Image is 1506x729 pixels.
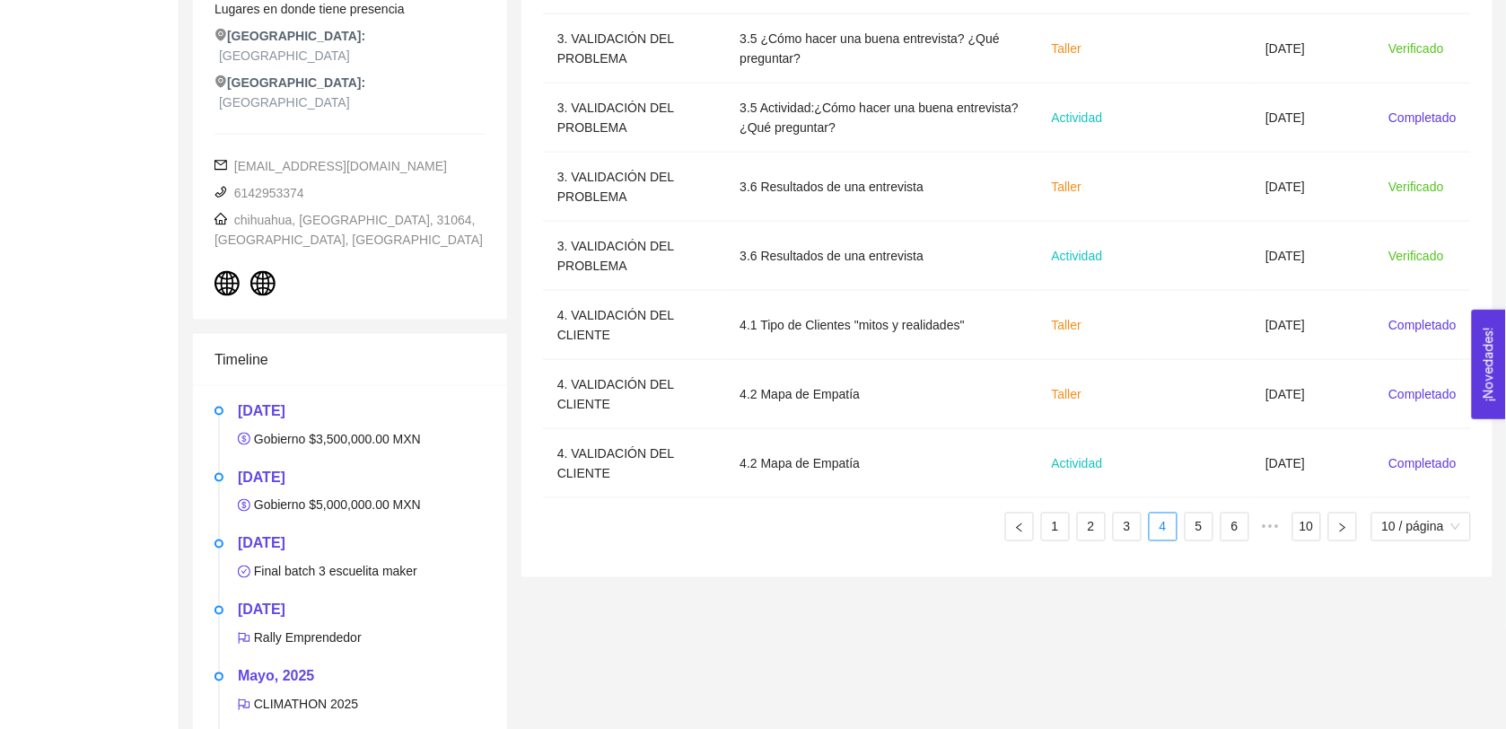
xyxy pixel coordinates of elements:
li: 5 páginas siguientes [1256,513,1285,541]
td: 3.6 Resultados de una entrevista [725,222,1037,291]
td: [DATE] [1251,83,1374,153]
span: right [1337,523,1348,533]
span: flag [238,632,250,645]
span: Taller [1052,41,1081,56]
td: 4. VALIDACIÓN DEL CLIENTE [543,291,725,360]
span: Final batch 3 escuelita maker [238,565,417,579]
td: 4. VALIDACIÓN DEL CLIENTE [543,360,725,429]
span: left [1014,523,1025,533]
td: 3.5 Actividad:¿Cómo hacer una buena entrevista? ¿Qué preguntar? [725,83,1037,153]
span: Lugares en donde tiene presencia [215,2,405,16]
span: Completado [1388,456,1457,470]
a: 5 [1186,514,1213,540]
span: chihuahua, [GEOGRAPHIC_DATA], 31064, [GEOGRAPHIC_DATA], [GEOGRAPHIC_DATA] [215,213,483,247]
span: [GEOGRAPHIC_DATA]: [215,26,365,46]
a: global [250,281,279,295]
li: 10 [1292,513,1321,541]
span: Actividad [1052,249,1103,263]
li: 2 [1077,513,1106,541]
span: check-circle [238,566,250,578]
span: 6142953374 [215,186,304,200]
span: Verificado [1388,249,1443,263]
span: [GEOGRAPHIC_DATA]: [215,73,365,92]
li: 1 [1041,513,1070,541]
td: [DATE] [1251,14,1374,83]
h5: [DATE] [238,467,486,488]
span: phone [215,186,227,198]
a: 10 [1293,514,1320,540]
a: 3 [1114,514,1141,540]
td: 4.1 Tipo de Clientes "mitos y realidades" [725,291,1037,360]
span: [EMAIL_ADDRESS][DOMAIN_NAME] [215,159,447,173]
a: 4 [1150,514,1177,540]
span: global [215,271,240,296]
span: Actividad [1052,456,1103,470]
td: 3.5 ¿Cómo hacer una buena entrevista? ¿Qué preguntar? [725,14,1037,83]
li: 5 [1185,513,1213,541]
button: Open Feedback Widget [1472,310,1506,419]
button: right [1328,513,1357,541]
td: [DATE] [1251,222,1374,291]
span: Verificado [1388,41,1443,56]
td: 3. VALIDACIÓN DEL PROBLEMA [543,222,725,291]
h5: [DATE] [238,600,486,621]
span: [GEOGRAPHIC_DATA] [219,92,350,112]
span: Completado [1388,387,1457,401]
span: Taller [1052,180,1081,194]
span: Gobierno $5,000,000.00 MXN [238,498,421,513]
span: environment [215,29,227,41]
li: Página anterior [1005,513,1034,541]
td: 3. VALIDACIÓN DEL PROBLEMA [543,14,725,83]
a: global [215,281,243,295]
span: dollar [238,499,250,512]
li: 6 [1221,513,1249,541]
a: 1 [1042,514,1069,540]
span: environment [215,75,227,88]
span: 10 / página [1382,514,1460,540]
span: CLIMATHON 2025 [238,698,358,712]
span: Taller [1052,387,1081,401]
span: ••• [1256,513,1285,541]
li: Página siguiente [1328,513,1357,541]
span: [GEOGRAPHIC_DATA] [219,46,350,66]
td: 3. VALIDACIÓN DEL PROBLEMA [543,153,725,222]
span: home [215,213,227,225]
span: mail [215,159,227,171]
a: 2 [1078,514,1105,540]
span: Gobierno $3,500,000.00 MXN [238,432,421,446]
a: 6 [1221,514,1248,540]
td: 4.2 Mapa de Empatía [725,429,1037,498]
span: Rally Emprendedor [238,631,362,646]
td: [DATE] [1251,291,1374,360]
td: 3. VALIDACIÓN DEL PROBLEMA [543,83,725,153]
span: dollar [238,433,250,445]
li: 4 [1149,513,1178,541]
h5: [DATE] [238,533,486,555]
span: flag [238,698,250,711]
span: Completado [1388,318,1457,332]
h5: [DATE] [238,400,486,422]
td: [DATE] [1251,429,1374,498]
span: global [250,271,276,296]
td: [DATE] [1251,153,1374,222]
td: 4. VALIDACIÓN DEL CLIENTE [543,429,725,498]
div: tamaño de página [1371,513,1471,541]
span: Taller [1052,318,1081,332]
span: Completado [1388,110,1457,125]
td: [DATE] [1251,360,1374,429]
h5: Mayo, 2025 [238,666,486,688]
li: 3 [1113,513,1142,541]
td: 3.6 Resultados de una entrevista [725,153,1037,222]
div: Timeline [215,334,486,385]
td: 4.2 Mapa de Empatía [725,360,1037,429]
span: Verificado [1388,180,1443,194]
span: Actividad [1052,110,1103,125]
button: left [1005,513,1034,541]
